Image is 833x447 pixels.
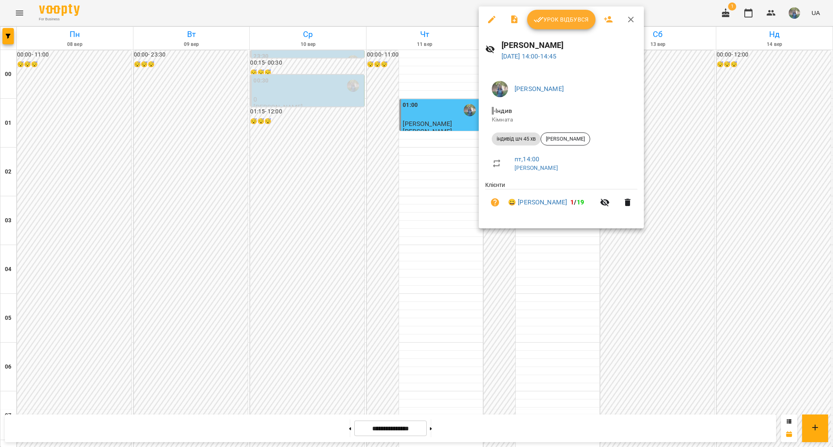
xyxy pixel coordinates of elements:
[515,85,564,93] a: [PERSON_NAME]
[541,135,590,143] span: [PERSON_NAME]
[502,39,637,52] h6: [PERSON_NAME]
[570,198,584,206] b: /
[492,81,508,97] img: de1e453bb906a7b44fa35c1e57b3518e.jpg
[570,198,574,206] span: 1
[502,52,557,60] a: [DATE] 14:00-14:45
[485,193,505,212] button: Візит ще не сплачено. Додати оплату?
[492,107,514,115] span: - Індив
[515,165,558,171] a: [PERSON_NAME]
[492,116,631,124] p: Кімната
[541,132,590,145] div: [PERSON_NAME]
[492,135,541,143] span: індивід шч 45 хв
[485,181,637,219] ul: Клієнти
[534,15,589,24] span: Урок відбувся
[508,197,567,207] a: 😀 [PERSON_NAME]
[515,155,539,163] a: пт , 14:00
[527,10,595,29] button: Урок відбувся
[577,198,584,206] span: 19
